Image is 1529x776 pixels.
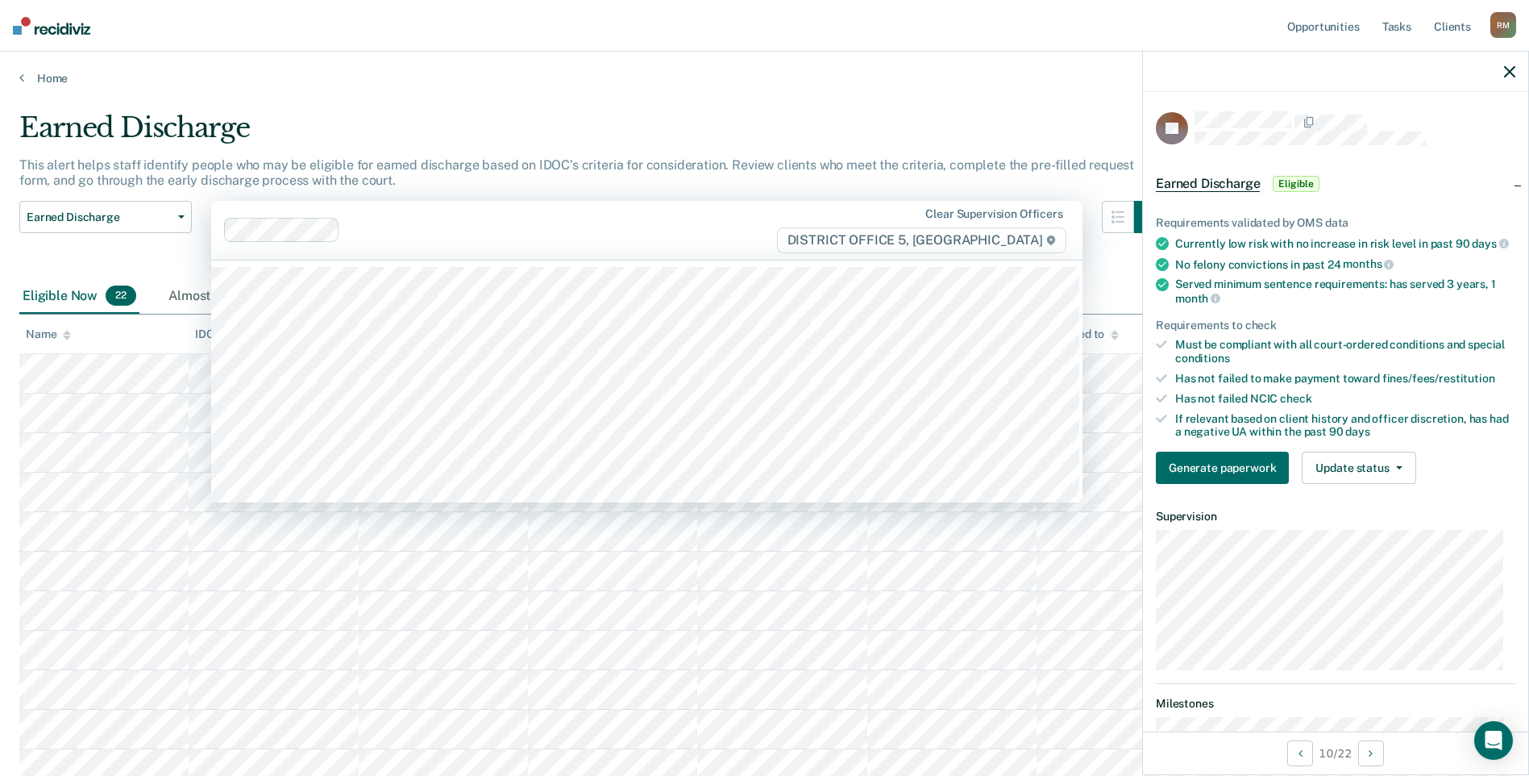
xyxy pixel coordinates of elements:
[165,279,295,315] div: Almost Eligible
[1273,176,1319,192] span: Eligible
[1156,510,1515,524] dt: Supervision
[1156,697,1515,711] dt: Milestones
[1343,257,1394,270] span: months
[1175,392,1515,406] div: Has not failed NCIC
[1156,216,1515,230] div: Requirements validated by OMS data
[1175,236,1515,251] div: Currently low risk with no increase in risk level in past 90
[1156,452,1295,484] a: Navigate to form link
[1156,176,1260,192] span: Earned Discharge
[19,71,1510,86] a: Home
[1474,721,1513,760] div: Open Intercom Messenger
[26,328,71,341] div: Name
[195,328,250,341] div: IDOC ID
[27,211,172,224] span: Earned Discharge
[19,111,1166,157] div: Earned Discharge
[13,17,90,35] img: Recidiviz
[1175,292,1220,305] span: month
[1490,12,1516,38] div: R M
[1382,372,1495,385] span: fines/fees/restitution
[1156,452,1289,484] button: Generate paperwork
[1143,732,1528,774] div: 10 / 22
[106,286,136,307] span: 22
[1302,452,1415,484] button: Update status
[1472,237,1508,250] span: days
[1175,338,1515,365] div: Must be compliant with all court-ordered conditions and special
[1143,158,1528,210] div: Earned DischargeEligible
[777,227,1066,253] span: DISTRICT OFFICE 5, [GEOGRAPHIC_DATA]
[1358,741,1384,766] button: Next Opportunity
[925,207,1062,221] div: Clear supervision officers
[1175,277,1515,305] div: Served minimum sentence requirements: has served 3 years, 1
[1280,392,1311,405] span: check
[1287,741,1313,766] button: Previous Opportunity
[1175,372,1515,386] div: Has not failed to make payment toward
[1175,352,1230,365] span: conditions
[1175,412,1515,440] div: If relevant based on client history and officer discretion, has had a negative UA within the past 90
[1345,425,1369,438] span: days
[1156,319,1515,332] div: Requirements to check
[19,279,139,315] div: Eligible Now
[19,157,1134,188] p: This alert helps staff identify people who may be eligible for earned discharge based on IDOC’s c...
[1175,257,1515,272] div: No felony convictions in past 24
